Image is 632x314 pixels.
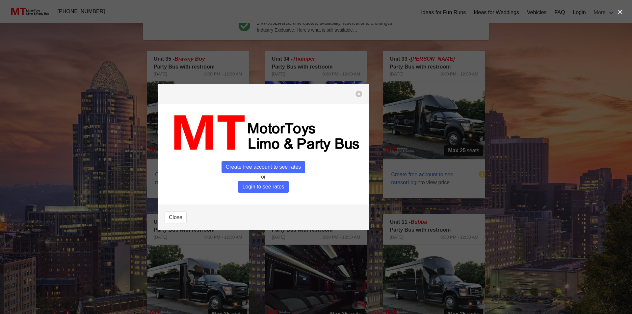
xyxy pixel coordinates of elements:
[165,173,362,181] p: or
[238,181,288,193] span: Login to see rates
[222,161,305,173] span: Create free account to see rates
[165,212,187,223] button: Close
[165,111,362,156] img: MT_logo_name.png
[169,214,182,221] span: Close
